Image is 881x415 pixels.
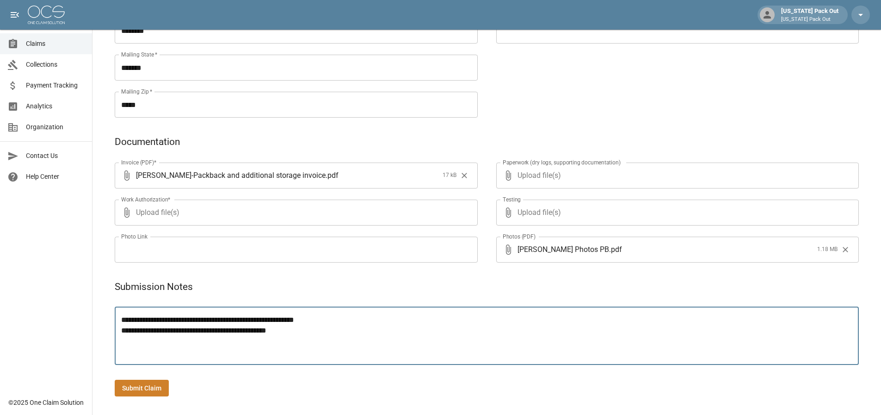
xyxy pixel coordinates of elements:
label: Paperwork (dry logs, supporting documentation) [503,158,621,166]
span: Organization [26,122,85,132]
span: . pdf [326,170,339,181]
span: [PERSON_NAME]-Packback and additional storage invoice [136,170,326,181]
button: open drawer [6,6,24,24]
div: © 2025 One Claim Solution [8,398,84,407]
label: Photo Link [121,233,148,240]
span: Contact Us [26,151,85,161]
span: Collections [26,60,85,69]
span: Analytics [26,101,85,111]
span: Upload file(s) [136,200,453,226]
button: Submit Claim [115,380,169,397]
img: ocs-logo-white-transparent.png [28,6,65,24]
label: Photos (PDF) [503,233,536,240]
span: Upload file(s) [518,163,834,189]
span: 17 kB [443,171,456,180]
label: Work Authorization* [121,195,171,203]
span: . pdf [609,244,622,255]
label: Testing [503,195,521,203]
span: Claims [26,39,85,49]
label: Mailing Zip [121,88,153,95]
p: [US_STATE] Pack Out [781,16,838,24]
span: Payment Tracking [26,81,85,90]
span: [PERSON_NAME] Photos PB [518,244,609,255]
div: [US_STATE] Pack Out [777,6,842,23]
span: Upload file(s) [518,200,834,226]
span: 1.18 MB [817,245,838,254]
button: Clear [457,169,471,182]
label: Mailing State [121,50,157,58]
label: Invoice (PDF)* [121,158,157,166]
span: Help Center [26,172,85,182]
button: Clear [838,243,852,257]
